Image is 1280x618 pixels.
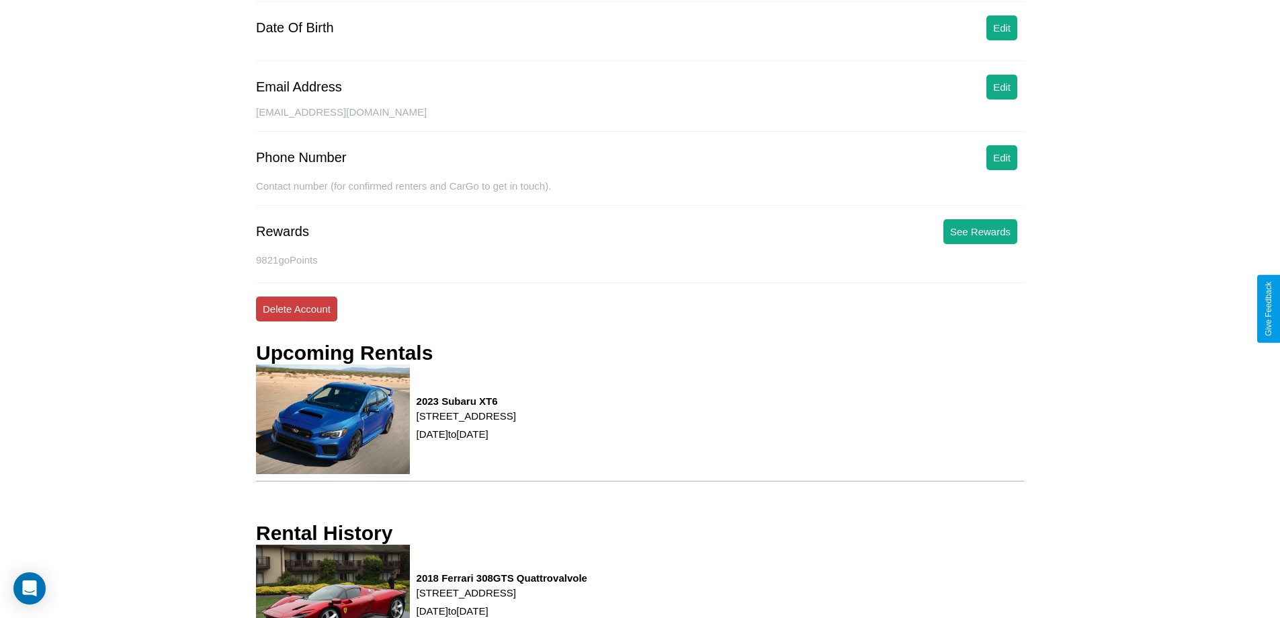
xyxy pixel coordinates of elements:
h3: 2023 Subaru XT6 [417,395,516,407]
h3: 2018 Ferrari 308GTS Quattrovalvole [417,572,587,584]
button: Delete Account [256,297,337,321]
p: 9821 goPoints [256,251,1024,269]
button: Edit [986,15,1017,40]
div: Date Of Birth [256,20,334,36]
div: Rewards [256,224,309,239]
div: Contact number (for confirmed renters and CarGo to get in touch). [256,180,1024,206]
p: [STREET_ADDRESS] [417,584,587,602]
div: [EMAIL_ADDRESS][DOMAIN_NAME] [256,106,1024,132]
p: [DATE] to [DATE] [417,425,516,443]
div: Email Address [256,79,342,95]
h3: Upcoming Rentals [256,342,433,364]
img: rental [256,364,410,474]
p: [STREET_ADDRESS] [417,407,516,425]
h3: Rental History [256,522,392,545]
button: Edit [986,75,1017,100]
div: Phone Number [256,150,347,165]
div: Give Feedback [1264,282,1273,336]
div: Open Intercom Messenger [13,572,46,605]
button: See Rewards [943,219,1017,244]
button: Edit [986,145,1017,170]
